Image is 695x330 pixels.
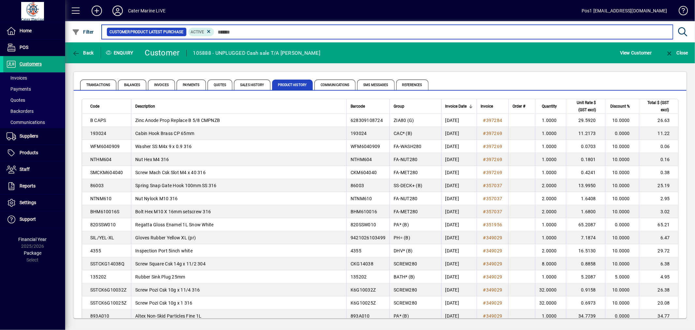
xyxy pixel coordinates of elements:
td: 2.0000 [535,205,566,218]
span: Sales History [234,80,270,90]
span: 349029 [486,261,502,266]
span: # [483,222,486,227]
td: 0.06 [639,140,678,153]
div: Code [90,103,127,110]
td: [DATE] [441,244,477,257]
span: # [483,300,486,306]
td: 6.47 [639,231,678,244]
span: FA-MET280 [394,209,418,214]
a: Support [3,211,65,228]
span: Spring Snap Gate Hook 100mm SS 316 [135,183,217,188]
span: Screw Square Csk 14g x 11/2 304 [135,261,206,266]
td: 2.0000 [535,244,566,257]
td: 26.38 [639,283,678,296]
div: Group [394,103,437,110]
span: SMS Messages [357,80,394,90]
td: 1.0000 [535,218,566,231]
span: Screw Pozi Csk 10g x 1 316 [135,300,193,306]
td: 10.0000 [605,244,639,257]
td: [DATE] [441,114,477,127]
td: 1.0000 [535,231,566,244]
td: 0.0000 [605,218,639,231]
td: 5.2087 [566,270,605,283]
a: #349029 [481,234,505,241]
span: Close [665,50,688,55]
span: FA-NUT280 [394,157,417,162]
a: Staff [3,161,65,178]
td: [DATE] [441,309,477,322]
span: Gloves Rubber Yellow XL (pr) [135,235,196,240]
span: View Customer [620,48,652,58]
span: 397269 [486,170,502,175]
a: #357037 [481,208,505,215]
td: 65.21 [639,218,678,231]
span: Invoice [481,103,493,110]
span: Description [135,103,155,110]
span: Code [90,103,99,110]
td: 26.63 [639,114,678,127]
td: [DATE] [441,231,477,244]
app-page-header-button: Back [65,47,101,59]
span: # [483,235,486,240]
div: Description [135,103,342,110]
span: NTHM604 [351,157,372,162]
span: Communications [314,80,355,90]
span: 86003 [351,183,364,188]
td: 0.1801 [566,153,605,166]
span: Quotes [208,80,233,90]
span: SSTCK6G10032Z [90,287,126,292]
span: Inspection Port 5inch white [135,248,193,253]
span: Support [20,217,36,222]
span: 349029 [486,235,502,240]
td: 13.9950 [566,179,605,192]
div: Barcode [351,103,385,110]
td: [DATE] [441,270,477,283]
mat-chip: Product Activation Status: Active [188,28,214,36]
td: 25.19 [639,179,678,192]
div: Discount % [609,103,636,110]
span: Unit Rate $ (GST excl) [570,99,596,113]
a: #349029 [481,273,505,280]
span: 86003 [90,183,104,188]
a: #397269 [481,169,505,176]
span: Package [24,250,41,256]
span: # [483,170,486,175]
td: 10.0000 [605,166,639,179]
div: Cater Marine LIVE [128,6,166,16]
span: WFM6040909 [351,144,380,149]
span: # [483,287,486,292]
span: Home [20,28,32,33]
span: 628309108724 [351,118,383,123]
span: Quotes [7,97,25,103]
span: 135202 [351,274,367,279]
span: # [483,274,486,279]
td: 29.72 [639,244,678,257]
td: 10.0000 [605,205,639,218]
a: Knowledge Base [674,1,687,22]
span: Screw Pozi Csk 10g x 11/4 316 [135,287,200,292]
span: SCREW280 [394,287,417,292]
td: 4.95 [639,270,678,283]
td: 1.0000 [535,140,566,153]
td: 0.38 [639,166,678,179]
div: Enquiry [101,48,140,58]
td: 20.08 [639,296,678,309]
a: #349029 [481,299,505,307]
span: Products [20,150,38,155]
span: 4355 [90,248,101,253]
td: 10.0000 [605,296,639,309]
td: [DATE] [441,166,477,179]
td: 1.0000 [535,153,566,166]
td: [DATE] [441,140,477,153]
span: NTNM610 [351,196,372,201]
a: #351956 [481,221,505,228]
a: Home [3,23,65,39]
span: 4355 [351,248,361,253]
a: #357037 [481,182,505,189]
span: Screw Mach Csk Slot M4 x 40 316 [135,170,206,175]
span: 397269 [486,157,502,162]
td: 29.5920 [566,114,605,127]
span: FA-NUT280 [394,196,417,201]
td: 0.0000 [605,309,639,322]
span: 193024 [351,131,367,136]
